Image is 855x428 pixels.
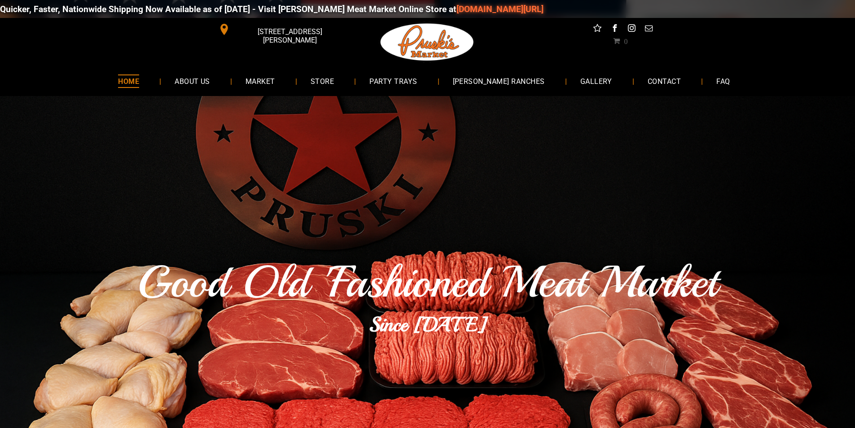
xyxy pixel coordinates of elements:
[379,18,476,66] img: Pruski-s+Market+HQ+Logo2-259w.png
[634,69,694,93] a: CONTACT
[567,69,626,93] a: GALLERY
[356,69,430,93] a: PARTY TRAYS
[161,69,224,93] a: ABOUT US
[439,69,558,93] a: [PERSON_NAME] RANCHES
[232,23,347,49] span: [STREET_ADDRESS][PERSON_NAME]
[643,22,654,36] a: email
[592,22,603,36] a: Social network
[626,22,637,36] a: instagram
[624,37,627,44] span: 0
[232,69,289,93] a: MARKET
[137,254,718,310] span: Good Old 'Fashioned Meat Market
[297,69,347,93] a: STORE
[105,69,153,93] a: HOME
[609,22,620,36] a: facebook
[369,312,487,337] b: Since [DATE]
[212,22,350,36] a: [STREET_ADDRESS][PERSON_NAME]
[703,69,743,93] a: FAQ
